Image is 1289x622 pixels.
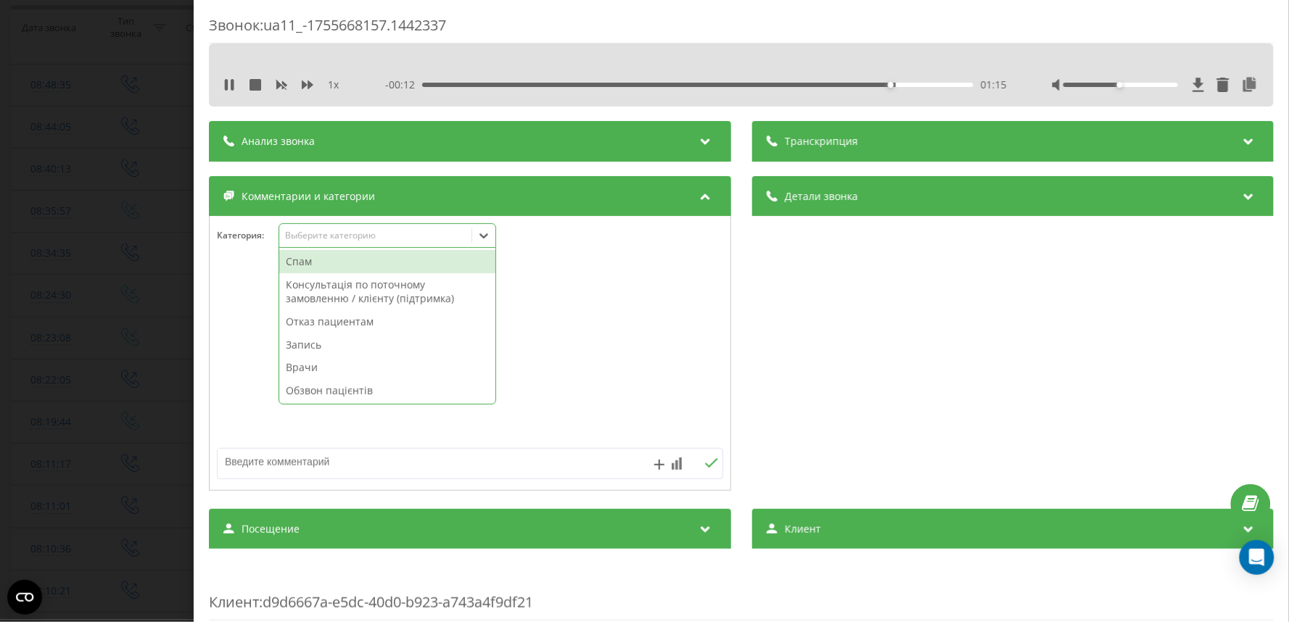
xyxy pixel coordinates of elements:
[279,310,495,333] div: Отказ пациентам
[242,189,375,204] span: Комментарии и категории
[980,78,1006,92] span: 01:15
[279,356,495,379] div: Врачи
[384,78,421,92] span: - 00:12
[784,189,857,204] span: Детали звонка
[242,522,300,536] span: Посещение
[279,273,495,310] div: Консультація по поточному замовленню / клієнту (підтримка)
[7,580,42,615] button: Open CMP widget
[279,379,495,402] div: Обзвон пацієнтів
[328,78,339,92] span: 1 x
[242,134,315,149] span: Анализ звонка
[1240,540,1274,575] div: Open Intercom Messenger
[217,231,279,241] h4: Категория :
[279,250,495,273] div: Спам
[284,230,466,241] div: Выберите категорию
[1116,82,1122,88] div: Accessibility label
[209,563,1274,621] div: : d9d6667a-e5dc-40d0-b923-a743a4f9df21
[784,134,857,149] span: Транскрипция
[279,333,495,357] div: Запись
[784,522,820,536] span: Клиент
[887,82,893,88] div: Accessibility label
[209,15,1274,43] div: Звонок : ua11_-1755668157.1442337
[209,592,259,612] span: Клиент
